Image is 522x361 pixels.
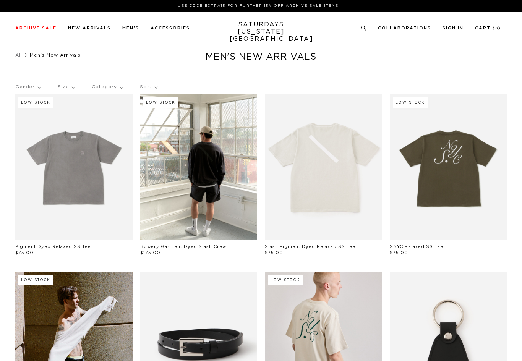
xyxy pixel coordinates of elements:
span: $75.00 [15,251,34,255]
div: Low Stock [143,97,178,108]
a: Slash Pigment Dyed Relaxed SS Tee [265,244,355,249]
a: New Arrivals [68,26,111,30]
p: Size [58,78,75,96]
a: Sign In [443,26,464,30]
a: Bowery Garment Dyed Slash Crew [140,244,226,249]
a: SATURDAYS[US_STATE][GEOGRAPHIC_DATA] [230,21,293,43]
a: Pigment Dyed Relaxed SS Tee [15,244,91,249]
a: Collaborations [378,26,431,30]
a: All [15,53,22,57]
small: 0 [495,27,498,30]
p: Gender [15,78,41,96]
span: $175.00 [140,251,160,255]
a: Archive Sale [15,26,57,30]
a: Accessories [151,26,190,30]
span: $75.00 [390,251,408,255]
p: Category [92,78,123,96]
div: Low Stock [393,97,428,108]
a: Men's [122,26,139,30]
span: Men's New Arrivals [30,53,81,57]
p: Use Code EXTRA15 for Further 15% Off Archive Sale Items [18,3,498,9]
div: Low Stock [18,275,53,285]
p: Sort [140,78,157,96]
span: $75.00 [265,251,283,255]
a: SNYC Relaxed SS Tee [390,244,443,249]
div: Low Stock [268,275,303,285]
a: Cart (0) [475,26,501,30]
div: Low Stock [18,97,53,108]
